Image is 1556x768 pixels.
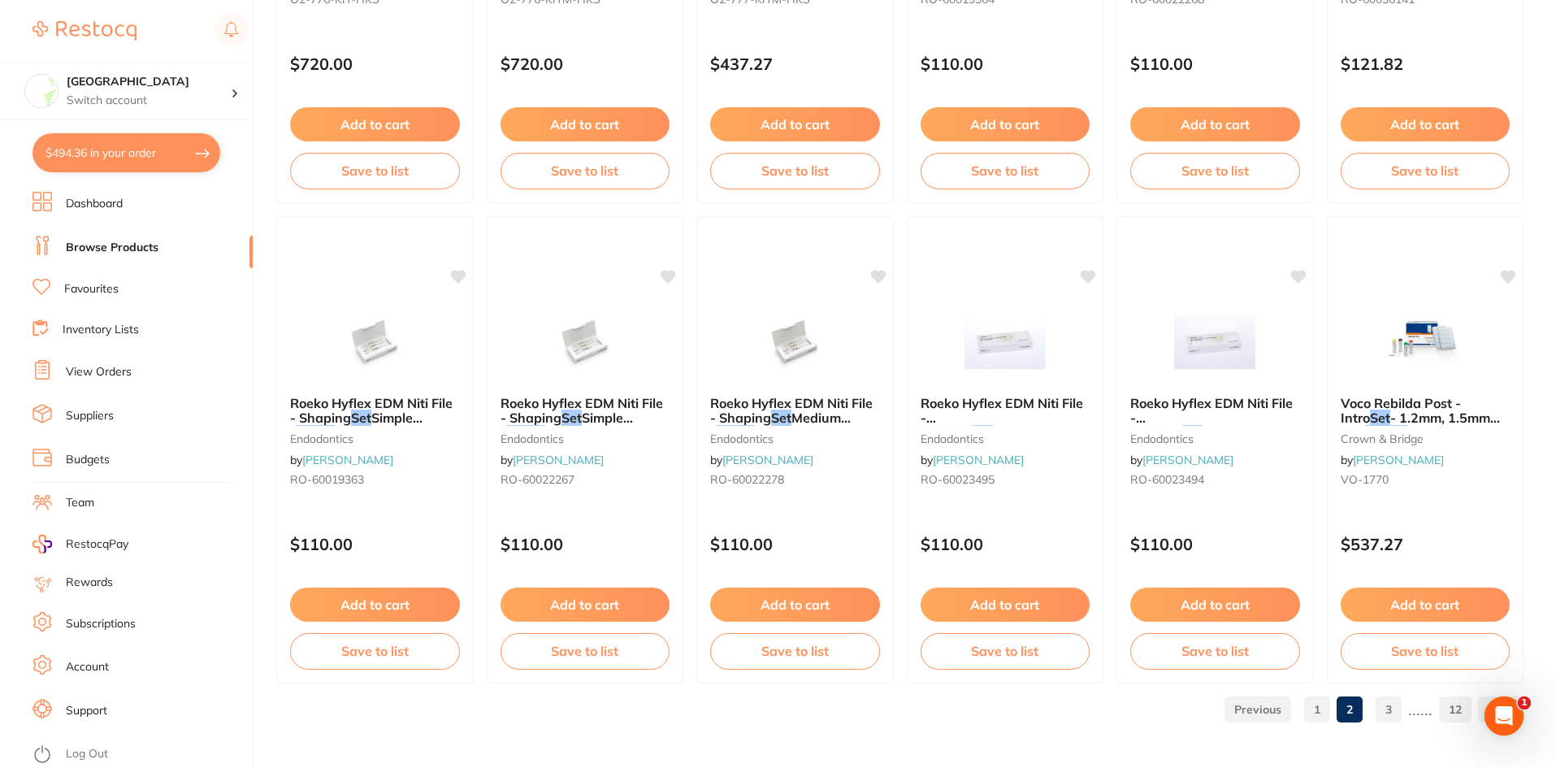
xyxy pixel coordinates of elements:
[63,322,139,338] a: Inventory Lists
[1130,153,1300,189] button: Save to list
[290,453,393,467] span: by
[66,240,158,256] a: Browse Products
[1130,432,1300,445] small: endodontics
[501,633,670,669] button: Save to list
[33,742,248,768] button: Log Out
[710,453,813,467] span: by
[1162,302,1268,383] img: Roeko Hyflex EDM Niti File - Shaping Set Max Curve - 21mm, 3-Pack
[921,472,995,487] span: RO-60023495
[501,107,670,141] button: Add to cart
[710,588,880,622] button: Add to cart
[1341,153,1510,189] button: Save to list
[1337,693,1363,726] a: 2
[1130,472,1204,487] span: RO-60023494
[290,396,460,426] b: Roeko Hyflex EDM Niti File - Shaping Set Simple - 25mm, 3-Pack
[1341,396,1510,426] b: Voco Rebilda Post - Intro Set - 1.2mm, 1.5mm and 2.0mm, 5-Pack of each
[290,107,460,141] button: Add to cart
[290,153,460,189] button: Save to list
[501,432,670,445] small: endodontics
[351,410,371,426] em: Set
[290,633,460,669] button: Save to list
[335,425,386,441] span: , 3-Pack
[1142,453,1233,467] a: [PERSON_NAME]
[1365,425,1407,441] em: 2.0mm
[67,74,231,90] h4: Epping Dental Centre
[1304,693,1330,726] a: 1
[722,453,813,467] a: [PERSON_NAME]
[1341,472,1389,487] span: VO-1770
[66,196,123,212] a: Dashboard
[66,575,113,591] a: Rewards
[921,453,1024,467] span: by
[501,472,574,487] span: RO-60022267
[501,395,663,426] span: Roeko Hyflex EDM Niti File - Shaping
[66,536,128,553] span: RestocqPay
[1376,693,1402,726] a: 3
[290,54,460,73] p: $720.00
[1130,453,1233,467] span: by
[1341,395,1461,426] span: Voco Rebilda Post - Intro
[1439,693,1471,726] a: 12
[25,75,58,107] img: Epping Dental Centre
[66,746,108,762] a: Log Out
[1341,107,1510,141] button: Add to cart
[921,432,1090,445] small: endodontics
[710,410,851,440] span: Medium -
[1130,396,1300,426] b: Roeko Hyflex EDM Niti File - Shaping Set Max Curve - 21mm, 3-Pack
[66,452,110,468] a: Budgets
[66,616,136,632] a: Subscriptions
[921,588,1090,622] button: Add to cart
[755,425,806,441] span: , 3-Pack
[1130,54,1300,73] p: $110.00
[501,535,670,553] p: $110.00
[302,453,393,467] a: [PERSON_NAME]
[921,396,1090,426] b: Roeko Hyflex EDM Niti File - Shaping Set Max Curve - 25mm, 3-Pack
[1341,432,1510,445] small: crown & bridge
[33,535,128,553] a: RestocqPay
[33,133,220,172] button: $494.36 in your order
[1341,633,1510,669] button: Save to list
[513,453,604,467] a: [PERSON_NAME]
[921,395,1083,441] span: Roeko Hyflex EDM Niti File - Shaping
[501,54,670,73] p: $720.00
[1341,54,1510,73] p: $121.82
[64,281,119,297] a: Favourites
[921,54,1090,73] p: $110.00
[710,107,880,141] button: Add to cart
[33,12,137,50] a: Restocq Logo
[921,633,1090,669] button: Save to list
[66,408,114,424] a: Suppliers
[66,495,94,511] a: Team
[1370,410,1390,426] em: Set
[501,453,604,467] span: by
[296,425,335,441] em: 25mm
[322,302,427,383] img: Roeko Hyflex EDM Niti File - Shaping Set Simple - 25mm, 3-Pack
[501,396,670,426] b: Roeko Hyflex EDM Niti File - Shaping Set Simple - 21mm, 3-Pack
[1130,633,1300,669] button: Save to list
[1130,395,1293,441] span: Roeko Hyflex EDM Niti File - Shaping
[921,425,1103,456] span: [PERSON_NAME] -
[1353,453,1444,467] a: [PERSON_NAME]
[290,472,364,487] span: RO-60019363
[501,588,670,622] button: Add to cart
[771,410,791,426] em: Set
[1130,535,1300,553] p: $110.00
[1130,107,1300,141] button: Add to cart
[921,107,1090,141] button: Add to cart
[33,21,137,41] img: Restocq Logo
[1341,410,1500,440] span: - 1.2mm, 1.5mm and
[921,153,1090,189] button: Save to list
[66,364,132,380] a: View Orders
[1341,453,1444,467] span: by
[952,302,1058,383] img: Roeko Hyflex EDM Niti File - Shaping Set Max Curve - 25mm, 3-Pack
[921,535,1090,553] p: $110.00
[710,472,784,487] span: RO-60022278
[290,432,460,445] small: endodontics
[501,410,633,440] span: Simple -
[290,395,453,426] span: Roeko Hyflex EDM Niti File - Shaping
[561,410,582,426] em: Set
[1408,700,1432,718] p: ......
[1341,535,1510,553] p: $537.27
[710,395,873,426] span: Roeko Hyflex EDM Niti File - Shaping
[710,54,880,73] p: $437.27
